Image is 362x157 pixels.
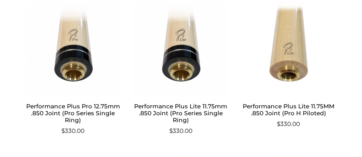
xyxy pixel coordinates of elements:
img: Performance Plus Lite 11.75MM .850 Joint (Pro H Piloted) [241,1,336,94]
h2: Performance Plus Pro 12.75mm .850 Joint (Pro Series Single Ring) [25,100,121,127]
bdi: 330.00 [61,127,84,134]
bdi: 330.00 [277,120,300,127]
span: $ [61,127,65,134]
span: $ [277,120,280,127]
img: Performance Plus Pro 12.75mm .850 Joint (Pro Series Single Ring) [25,1,121,94]
img: Performance Plus Lite 11.75mm .850 Joint (Pro Series Single Ring) [133,1,229,94]
a: Performance Plus Lite 11.75MM .850 Joint (Pro H Piloted) $330.00 [241,1,336,128]
h2: Performance Plus Lite 11.75MM .850 Joint (Pro H Piloted) [241,100,336,120]
bdi: 330.00 [169,127,192,134]
a: Performance Plus Pro 12.75mm .850 Joint (Pro Series Single Ring) $330.00 [25,1,121,136]
h2: Performance Plus Lite 11.75mm .850 Joint (Pro Series Single Ring) [133,100,229,127]
a: Performance Plus Lite 11.75mm .850 Joint (Pro Series Single Ring) $330.00 [133,1,229,136]
span: $ [169,127,173,134]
